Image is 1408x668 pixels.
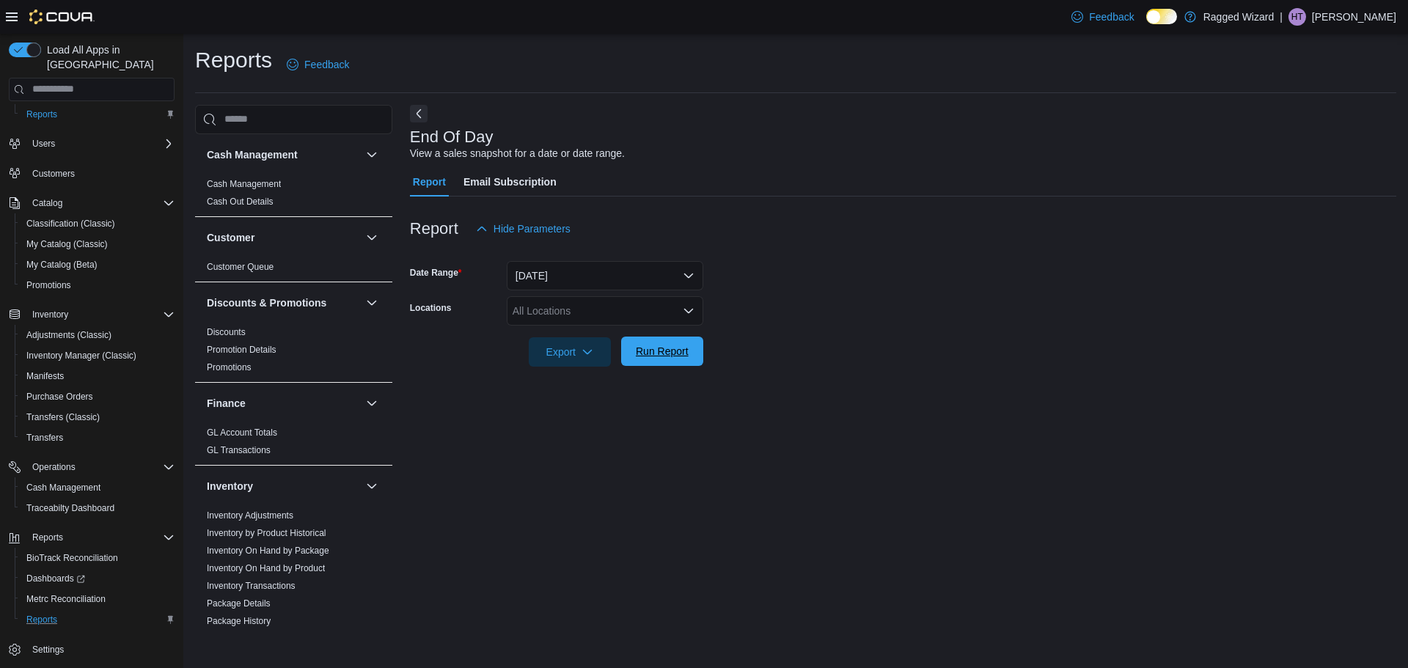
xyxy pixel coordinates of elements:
a: Cash Management [207,179,281,189]
span: Transfers (Classic) [21,408,175,426]
button: Reports [15,609,180,630]
span: Catalog [32,197,62,209]
button: Cash Management [207,147,360,162]
button: Reports [15,104,180,125]
a: Manifests [21,367,70,385]
button: Users [26,135,61,153]
button: Catalog [26,194,68,212]
span: My Catalog (Classic) [21,235,175,253]
a: Traceabilty Dashboard [21,499,120,517]
span: My Catalog (Beta) [26,259,98,271]
a: Inventory Manager (Classic) [21,347,142,364]
div: Finance [195,424,392,465]
a: Customers [26,165,81,183]
span: My Catalog (Classic) [26,238,108,250]
a: Inventory On Hand by Product [207,563,325,573]
a: Discounts [207,327,246,337]
span: Promotions [207,361,252,373]
a: Customer Queue [207,262,274,272]
button: My Catalog (Beta) [15,254,180,275]
a: Purchase Orders [21,388,99,405]
span: Transfers [26,432,63,444]
button: [DATE] [507,261,703,290]
button: Adjustments (Classic) [15,325,180,345]
span: Customers [32,168,75,180]
button: Inventory [363,477,381,495]
span: Users [32,138,55,150]
span: Promotion Details [207,344,276,356]
a: BioTrack Reconciliation [21,549,124,567]
a: Package Details [207,598,271,609]
button: Operations [26,458,81,476]
button: Settings [3,639,180,660]
span: Classification (Classic) [21,215,175,232]
span: Load All Apps in [GEOGRAPHIC_DATA] [41,43,175,72]
span: Product Expirations [207,633,283,645]
button: Reports [3,527,180,548]
a: Cash Out Details [207,197,274,207]
span: Traceabilty Dashboard [21,499,175,517]
a: Dashboards [15,568,180,589]
span: Purchase Orders [26,391,93,403]
span: Users [26,135,175,153]
p: Ragged Wizard [1203,8,1275,26]
button: My Catalog (Classic) [15,234,180,254]
span: Reports [21,611,175,628]
a: Inventory Adjustments [207,510,293,521]
label: Date Range [410,267,462,279]
a: Promotions [21,276,77,294]
button: Inventory [207,479,360,493]
h3: Report [410,220,458,238]
a: GL Account Totals [207,427,277,438]
a: Transfers [21,429,69,447]
button: Next [410,105,428,122]
a: Package History [207,616,271,626]
a: Dashboards [21,570,91,587]
a: My Catalog (Classic) [21,235,114,253]
button: Cash Management [15,477,180,498]
span: HT [1291,8,1303,26]
a: Inventory On Hand by Package [207,546,329,556]
span: Promotions [26,279,71,291]
span: GL Transactions [207,444,271,456]
p: [PERSON_NAME] [1312,8,1396,26]
span: Classification (Classic) [26,218,115,230]
button: Inventory Manager (Classic) [15,345,180,366]
span: Cash Management [21,479,175,496]
img: Cova [29,10,95,24]
h3: Inventory [207,479,253,493]
span: Reports [32,532,63,543]
button: Inventory [26,306,74,323]
button: BioTrack Reconciliation [15,548,180,568]
span: Package History [207,615,271,627]
span: Cash Management [26,482,100,493]
span: Metrc Reconciliation [21,590,175,608]
span: Inventory [26,306,175,323]
span: Dashboards [26,573,85,584]
button: Hide Parameters [470,214,576,243]
span: Customers [26,164,175,183]
div: Discounts & Promotions [195,323,392,382]
a: Product Expirations [207,634,283,644]
button: Customers [3,163,180,184]
label: Locations [410,302,452,314]
span: Settings [26,640,175,658]
span: Feedback [1089,10,1134,24]
button: Transfers (Classic) [15,407,180,427]
span: Adjustments (Classic) [26,329,111,341]
button: Traceabilty Dashboard [15,498,180,518]
a: Metrc Reconciliation [21,590,111,608]
button: Export [529,337,611,367]
span: Reports [26,529,175,546]
a: Classification (Classic) [21,215,121,232]
a: GL Transactions [207,445,271,455]
span: Manifests [21,367,175,385]
button: Metrc Reconciliation [15,589,180,609]
button: Finance [207,396,360,411]
button: Customer [363,229,381,246]
span: Inventory Manager (Classic) [26,350,136,361]
a: Transfers (Classic) [21,408,106,426]
button: Finance [363,394,381,412]
a: Feedback [1066,2,1140,32]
